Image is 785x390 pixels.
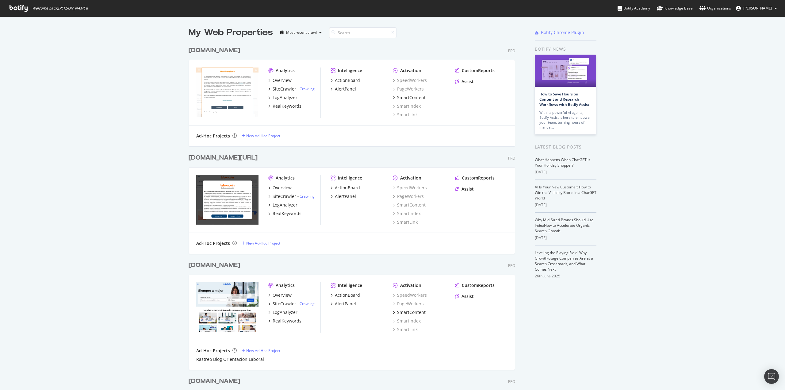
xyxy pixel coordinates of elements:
a: LogAnalyzer [268,202,297,208]
div: Pro [508,48,515,53]
div: Open Intercom Messenger [764,369,779,384]
a: Why Mid-Sized Brands Should Use IndexNow to Accelerate Organic Search Growth [535,217,593,234]
a: ActionBoard [331,185,360,191]
a: RealKeywords [268,103,301,109]
div: Knowledge Base [657,5,693,11]
div: LogAnalyzer [273,309,297,315]
div: Ad-Hoc Projects [196,348,230,354]
a: SpeedWorkers [393,185,427,191]
div: Ad-Hoc Projects [196,133,230,139]
div: New Ad-Hoc Project [246,348,280,353]
a: [DOMAIN_NAME] [189,46,243,55]
img: machineryzone.fr [196,68,258,117]
div: RealKeywords [273,318,301,324]
div: New Ad-Hoc Project [246,241,280,246]
div: [DOMAIN_NAME] [189,377,240,386]
div: Pro [508,156,515,161]
div: Intelligence [338,68,362,74]
a: How to Save Hours on Content and Research Workflows with Botify Assist [539,91,589,107]
div: [DATE] [535,202,596,208]
div: [DOMAIN_NAME] [189,261,240,270]
div: ActionBoard [335,185,360,191]
input: Search [329,27,396,38]
div: SiteCrawler [273,301,296,307]
div: Overview [273,77,292,83]
a: SmartLink [393,326,418,333]
div: [DATE] [535,169,596,175]
a: RealKeywords [268,210,301,217]
a: SpeedWorkers [393,77,427,83]
div: LogAnalyzer [273,202,297,208]
img: leboncoin.fr/ck (old locasun.fr) [196,175,258,225]
a: AlertPanel [331,193,356,199]
div: - [297,86,315,91]
div: - [297,301,315,306]
div: Overview [273,185,292,191]
a: Assist [455,79,474,85]
a: New Ad-Hoc Project [242,133,280,138]
div: SiteCrawler [273,193,296,199]
div: My Web Properties [189,26,273,39]
a: Rastreo Blog Orientacion Laboral [196,356,264,362]
div: RealKeywords [273,103,301,109]
div: Analytics [276,68,295,74]
div: Activation [400,68,421,74]
div: [DATE] [535,235,596,241]
div: New Ad-Hoc Project [246,133,280,138]
div: SmartContent [397,95,426,101]
a: SmartIndex [393,210,421,217]
div: Botify Academy [618,5,650,11]
a: Leveling the Playing Field: Why Growth-Stage Companies Are at a Search Crossroads, and What Comes... [535,250,593,272]
img: infojobs.net [196,282,258,332]
a: CustomReports [455,68,495,74]
div: RealKeywords [273,210,301,217]
a: SmartIndex [393,318,421,324]
div: CustomReports [462,175,495,181]
div: LogAnalyzer [273,95,297,101]
a: Crawling [300,194,315,199]
div: Assist [461,293,474,299]
div: Latest Blog Posts [535,144,596,150]
a: RealKeywords [268,318,301,324]
a: SpeedWorkers [393,292,427,298]
a: AI Is Your New Customer: How to Win the Visibility Battle in a ChatGPT World [535,184,596,201]
a: New Ad-Hoc Project [242,348,280,353]
a: CustomReports [455,282,495,288]
div: AlertPanel [335,193,356,199]
div: Assist [461,79,474,85]
div: - [297,194,315,199]
a: Assist [455,186,474,192]
div: Analytics [276,282,295,288]
a: SmartLink [393,112,418,118]
div: SmartLink [393,219,418,225]
div: Intelligence [338,175,362,181]
a: LogAnalyzer [268,95,297,101]
div: SmartContent [397,309,426,315]
div: Ad-Hoc Projects [196,240,230,246]
a: Overview [268,292,292,298]
a: ActionBoard [331,77,360,83]
button: Most recent crawl [278,28,324,37]
div: AlertPanel [335,301,356,307]
a: SmartContent [393,202,426,208]
a: CustomReports [455,175,495,181]
div: PageWorkers [393,301,424,307]
a: LogAnalyzer [268,309,297,315]
a: SiteCrawler- Crawling [268,193,315,199]
a: PageWorkers [393,86,424,92]
a: SmartIndex [393,103,421,109]
div: AlertPanel [335,86,356,92]
button: [PERSON_NAME] [731,3,782,13]
a: AlertPanel [331,301,356,307]
div: [DOMAIN_NAME][URL] [189,153,258,162]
